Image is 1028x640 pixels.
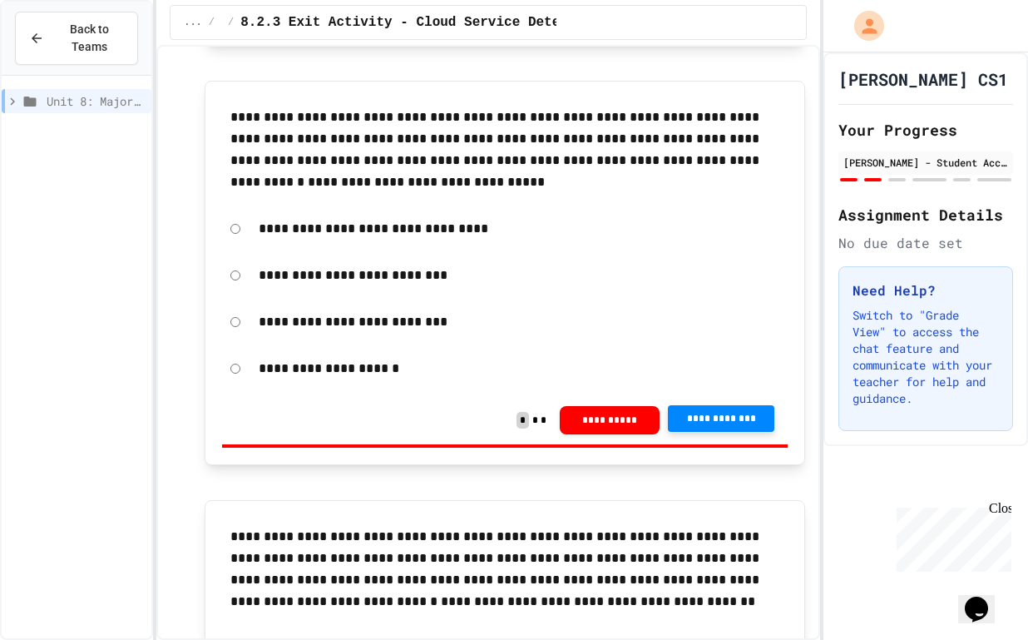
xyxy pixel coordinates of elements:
span: ... [184,16,202,29]
span: / [209,16,215,29]
p: Switch to "Grade View" to access the chat feature and communicate with your teacher for help and ... [853,307,999,407]
div: Chat with us now!Close [7,7,115,106]
div: My Account [837,7,888,45]
span: Back to Teams [54,21,124,56]
h2: Assignment Details [838,203,1013,226]
h3: Need Help? [853,280,999,300]
span: 8.2.3 Exit Activity - Cloud Service Detective [240,12,600,32]
iframe: chat widget [958,573,1011,623]
div: [PERSON_NAME] - Student Account [843,155,1008,170]
h1: [PERSON_NAME] CS1 [838,67,1008,91]
h2: Your Progress [838,118,1013,141]
div: No due date set [838,233,1013,253]
span: Unit 8: Major & Emerging Technologies [47,92,145,110]
iframe: chat widget [890,501,1011,572]
span: / [228,16,234,29]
